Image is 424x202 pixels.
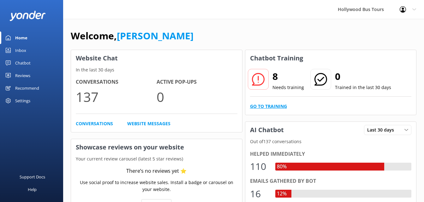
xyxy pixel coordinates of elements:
[20,171,45,183] div: Support Docs
[71,155,242,162] p: Your current review carousel (latest 5 star reviews)
[15,57,31,69] div: Chatbot
[76,78,157,86] h4: Conversations
[71,139,242,155] h3: Showcase reviews on your website
[15,69,30,82] div: Reviews
[275,190,288,198] div: 12%
[71,66,242,73] p: In the last 30 days
[250,103,287,110] a: Go to Training
[157,86,237,107] p: 0
[76,86,157,107] p: 137
[15,44,26,57] div: Inbox
[127,120,170,127] a: Website Messages
[76,179,237,193] p: Use social proof to increase website sales. Install a badge or carousel on your website.
[272,69,304,84] h2: 8
[9,11,46,21] img: yonder-white-logo.png
[250,177,412,185] div: Emails gathered by bot
[15,82,39,94] div: Recommend
[245,122,289,138] h3: AI Chatbot
[71,50,242,66] h3: Website Chat
[245,50,308,66] h3: Chatbot Training
[272,84,304,91] p: Needs training
[71,28,194,43] h1: Welcome,
[15,94,30,107] div: Settings
[15,31,27,44] div: Home
[245,138,416,145] p: Out of 137 conversations
[126,167,187,175] div: There’s no reviews yet ⭐
[335,69,391,84] h2: 0
[117,29,194,42] a: [PERSON_NAME]
[157,78,237,86] h4: Active Pop-ups
[28,183,37,196] div: Help
[250,150,412,158] div: Helped immediately
[250,186,269,201] div: 16
[367,126,398,133] span: Last 30 days
[335,84,391,91] p: Trained in the last 30 days
[76,120,113,127] a: Conversations
[275,163,288,171] div: 80%
[250,159,269,174] div: 110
